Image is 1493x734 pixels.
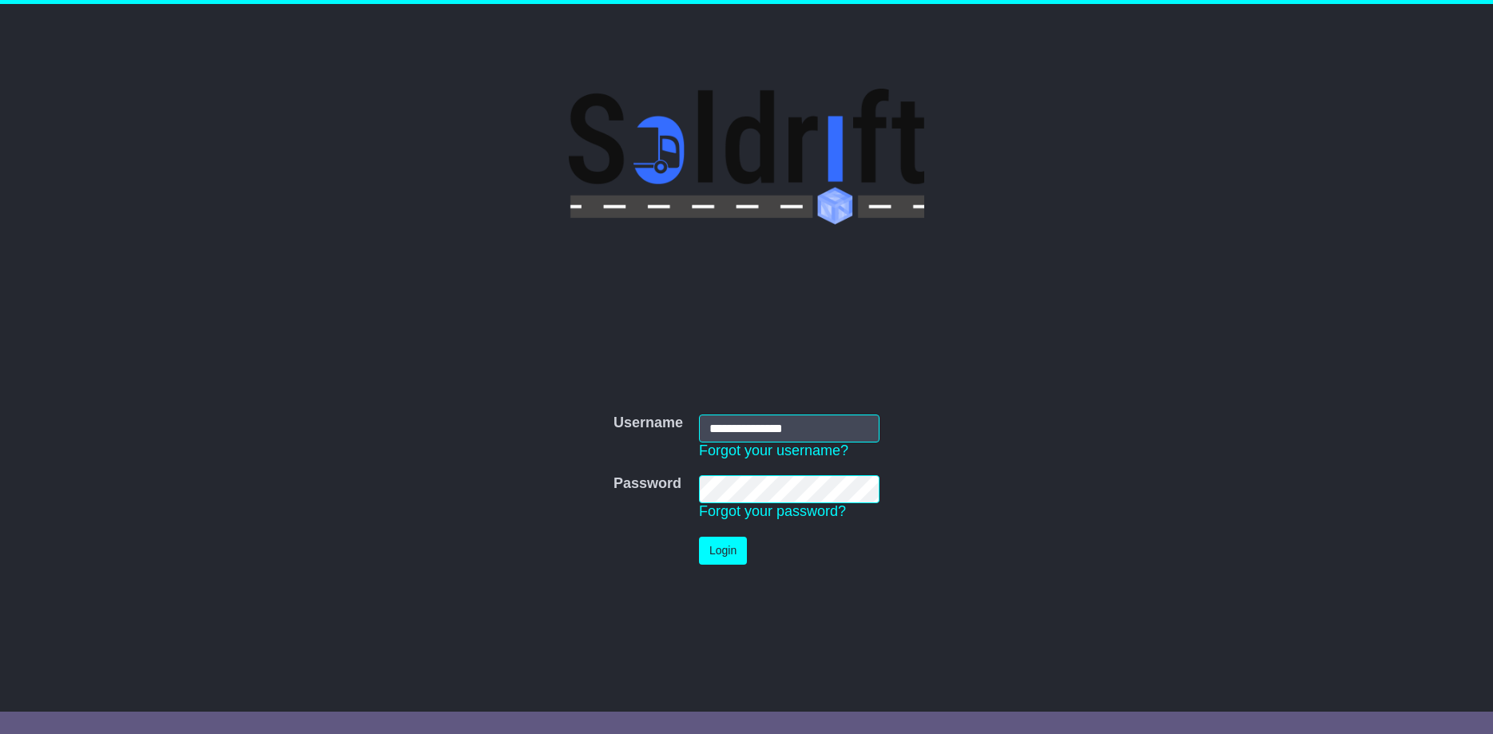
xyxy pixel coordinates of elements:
[699,537,747,565] button: Login
[569,89,924,224] img: Soldrift Pty Ltd
[699,442,848,458] a: Forgot your username?
[613,475,681,493] label: Password
[613,415,683,432] label: Username
[699,503,846,519] a: Forgot your password?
